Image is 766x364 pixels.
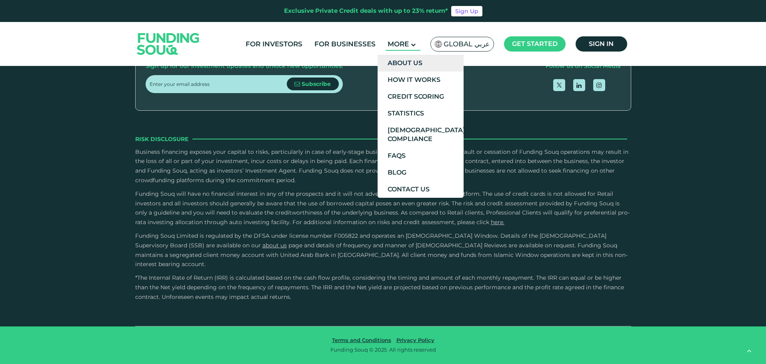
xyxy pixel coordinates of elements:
a: Sign Up [451,6,482,16]
a: FAQs [378,147,464,164]
a: Terms and Conditions [330,337,393,343]
a: Blog [378,164,464,181]
img: Logo [129,24,208,64]
a: open Linkedin [573,79,585,91]
span: More [388,40,409,48]
p: Business financing exposes your capital to risks, particularly in case of early-stage businesses.... [135,147,631,185]
div: Sign up for our investment updates and unlock new opportunities. [146,62,343,71]
span: 2025 [375,346,387,353]
span: Subscribe [302,80,331,88]
div: Exclusive Private Credit deals with up to 23% return* [284,6,448,16]
a: open Twitter [553,79,565,91]
a: Sign in [576,36,627,52]
button: Subscribe [287,78,339,90]
span: Funding Souq Limited is regulated by the DFSA under license number F005822 and operates an [DEMOG... [135,232,606,249]
p: *The Internal Rate of Return (IRR) is calculated based on the cash flow profile, considering the ... [135,273,631,302]
a: Privacy Policy [394,337,436,343]
a: [DEMOGRAPHIC_DATA] Compliance [378,122,464,147]
img: SA Flag [435,41,442,48]
input: Enter your email address [150,75,287,93]
span: Get started [512,40,558,48]
span: All rights reserved [389,346,436,353]
a: For Businesses [312,38,378,51]
a: About Us [378,55,464,72]
span: and details of frequency and manner of [DEMOGRAPHIC_DATA] Reviews are available on request. Fundi... [135,242,628,268]
a: Contact Us [378,181,464,198]
span: page [288,242,302,249]
a: open Instagram [593,79,605,91]
a: For Investors [244,38,304,51]
span: Sign in [589,40,614,48]
a: Statistics [378,105,464,122]
button: back [740,342,758,360]
span: Funding Souq © [330,346,374,353]
a: Credit Scoring [378,88,464,105]
span: Risk Disclosure [135,135,188,143]
div: Follow us on Social Media [546,62,621,71]
a: About Us [262,242,287,249]
a: here. [491,219,504,226]
span: Funding Souq will have no financial interest in any of the prospects and it will not advertise bu... [135,190,630,226]
a: How It Works [378,72,464,88]
img: twitter [557,83,562,88]
span: Global عربي [444,40,490,49]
